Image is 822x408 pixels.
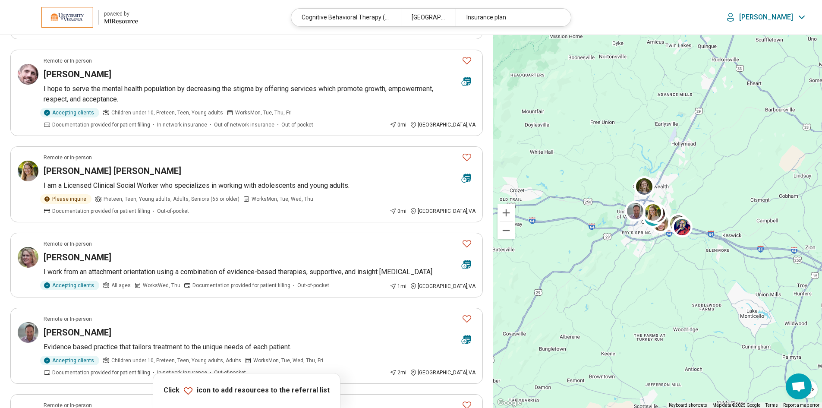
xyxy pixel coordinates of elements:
[410,207,476,215] div: [GEOGRAPHIC_DATA] , VA
[111,109,223,117] span: Children under 10, Preteen, Teen, Young adults
[44,240,92,248] p: Remote or In-person
[390,121,406,129] div: 0 mi
[498,204,515,221] button: Zoom in
[390,207,406,215] div: 0 mi
[104,195,239,203] span: Preteen, Teen, Young adults, Adults, Seniors (65 or older)
[410,121,476,129] div: [GEOGRAPHIC_DATA] , VA
[44,326,111,338] h3: [PERSON_NAME]
[458,310,476,328] button: Favorite
[44,84,476,104] p: I hope to serve the mental health population by decreasing the stigma by offering services which ...
[390,282,406,290] div: 1 mi
[41,7,93,28] img: University of Virginia
[44,267,476,277] p: I work from an attachment orientation using a combination of evidence-based therapies, supportive...
[44,165,181,177] h3: [PERSON_NAME] [PERSON_NAME]
[783,403,819,408] a: Report a map error
[44,251,111,263] h3: [PERSON_NAME]
[252,195,313,203] span: Works Mon, Tue, Wed, Thu
[157,121,207,129] span: In-network insurance
[458,52,476,70] button: Favorite
[52,207,150,215] span: Documentation provided for patient filling
[44,180,476,191] p: I am a Licensed Clinical Social Worker who specializes in working with adolescents and young adults.
[40,108,99,117] div: Accepting clients
[164,386,330,396] p: Click icon to add resources to the referral list
[765,403,778,408] a: Terms (opens in new tab)
[40,356,99,365] div: Accepting clients
[157,369,207,376] span: In-network insurance
[40,281,99,290] div: Accepting clients
[390,369,406,376] div: 2 mi
[44,342,476,352] p: Evidence based practice that tailors treatment to the unique needs of each patient.
[44,154,92,161] p: Remote or In-person
[281,121,313,129] span: Out-of-pocket
[253,357,323,364] span: Works Mon, Tue, Wed, Thu, Fri
[143,281,180,289] span: Works Wed, Thu
[235,109,292,117] span: Works Mon, Tue, Thu, Fri
[214,121,274,129] span: Out-of-network insurance
[401,9,456,26] div: [GEOGRAPHIC_DATA], [GEOGRAPHIC_DATA]
[104,10,138,18] div: powered by
[786,373,812,399] div: Open chat
[14,7,138,28] a: University of Virginiapowered by
[458,149,476,166] button: Favorite
[52,121,150,129] span: Documentation provided for patient filling
[192,281,290,289] span: Documentation provided for patient filling
[40,194,91,204] div: Please inquire
[44,315,92,323] p: Remote or In-person
[739,13,793,22] p: [PERSON_NAME]
[44,57,92,65] p: Remote or In-person
[214,369,246,376] span: Out-of-pocket
[456,9,565,26] div: Insurance plan
[44,68,111,80] h3: [PERSON_NAME]
[291,9,401,26] div: Cognitive Behavioral Therapy (CBT), [MEDICAL_DATA] (OCD)
[111,357,241,364] span: Children under 10, Preteen, Teen, Young adults, Adults
[410,369,476,376] div: [GEOGRAPHIC_DATA] , VA
[712,403,760,408] span: Map data ©2025 Google
[410,282,476,290] div: [GEOGRAPHIC_DATA] , VA
[157,207,189,215] span: Out-of-pocket
[498,222,515,239] button: Zoom out
[297,281,329,289] span: Out-of-pocket
[111,281,131,289] span: All ages
[52,369,150,376] span: Documentation provided for patient filling
[458,235,476,253] button: Favorite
